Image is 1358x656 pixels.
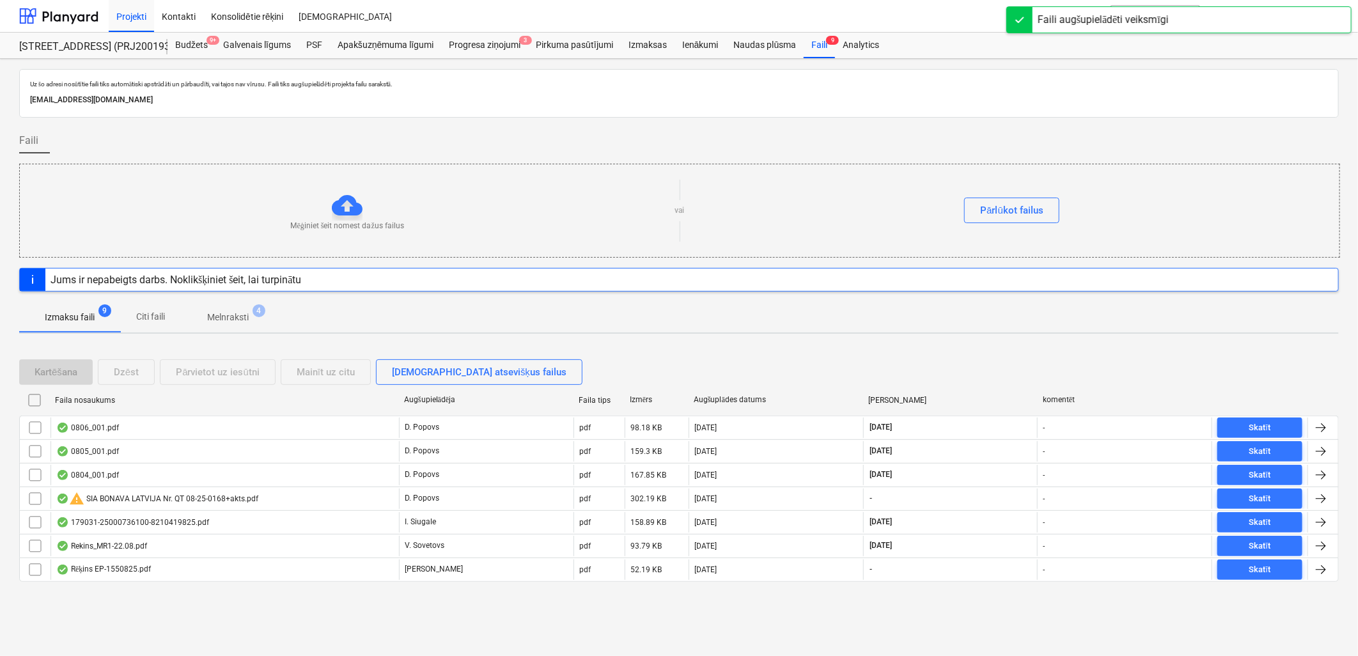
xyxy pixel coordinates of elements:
[1217,512,1302,533] button: Skatīt
[694,395,858,405] div: Augšuplādes datums
[56,446,69,457] div: OCR pabeigts
[30,80,1328,88] p: Uz šo adresi nosūtītie faili tiks automātiski apstrādāti un pārbaudīti, vai tajos nav vīrusu. Fai...
[869,564,874,575] span: -
[869,493,874,504] span: -
[405,564,463,575] p: [PERSON_NAME]
[579,447,591,456] div: pdf
[579,396,620,405] div: Faila tips
[675,205,685,216] p: vai
[528,33,621,58] a: Pirkuma pasūtījumi
[980,202,1043,219] div: Pārlūkot failus
[98,304,111,317] span: 9
[579,518,591,527] div: pdf
[869,540,894,551] span: [DATE]
[392,364,566,380] div: [DEMOGRAPHIC_DATA] atsevišķus failus
[1249,515,1271,530] div: Skatīt
[56,517,69,527] div: OCR pabeigts
[45,311,95,324] p: Izmaksu faili
[405,446,439,457] p: D. Popovs
[136,310,166,324] p: Citi faili
[56,491,258,506] div: SIA BONAVA LATVIJA Nr. QT 08-25-0168+akts.pdf
[1043,494,1045,503] div: -
[630,565,662,574] div: 52.19 KB
[579,494,591,503] div: pdf
[1043,447,1045,456] div: -
[56,565,151,575] div: Rēķins EP-1550825.pdf
[630,518,666,527] div: 158.89 KB
[694,447,717,456] div: [DATE]
[694,565,717,574] div: [DATE]
[1249,563,1271,577] div: Skatīt
[726,33,804,58] a: Naudas plūsma
[291,221,404,231] p: Mēģiniet šeit nomest dažus failus
[1249,492,1271,506] div: Skatīt
[630,471,666,480] div: 167.85 KB
[579,565,591,574] div: pdf
[51,274,302,286] div: Jums ir nepabeigts darbs. Noklikšķiniet šeit, lai turpinātu
[630,542,662,551] div: 93.79 KB
[1249,444,1271,459] div: Skatīt
[630,447,662,456] div: 159.3 KB
[19,40,152,54] div: [STREET_ADDRESS] (PRJ2001934) 2601941
[630,494,666,503] div: 302.19 KB
[835,33,887,58] div: Analytics
[215,33,299,58] a: Galvenais līgums
[1217,441,1302,462] button: Skatīt
[1043,423,1045,432] div: -
[330,33,441,58] a: Apakšuzņēmuma līgumi
[405,422,439,433] p: D. Popovs
[1043,565,1045,574] div: -
[1217,559,1302,580] button: Skatīt
[868,396,1033,405] div: [PERSON_NAME]
[56,565,69,575] div: OCR pabeigts
[405,493,439,504] p: D. Popovs
[630,423,662,432] div: 98.18 KB
[207,311,249,324] p: Melnraksti
[168,33,215,58] div: Budžets
[253,304,265,317] span: 4
[964,198,1059,223] button: Pārlūkot failus
[579,423,591,432] div: pdf
[579,542,591,551] div: pdf
[405,517,436,527] p: I. Siugale
[869,422,894,433] span: [DATE]
[441,33,528,58] a: Progresa ziņojumi3
[69,491,84,506] span: warning
[55,396,394,405] div: Faila nosaukums
[694,423,717,432] div: [DATE]
[404,395,568,405] div: Augšupielādēja
[376,359,582,385] button: [DEMOGRAPHIC_DATA] atsevišķus failus
[675,33,726,58] a: Ienākumi
[1294,595,1358,656] iframe: Chat Widget
[1217,418,1302,438] button: Skatīt
[405,469,439,480] p: D. Popovs
[869,446,894,457] span: [DATE]
[405,540,444,551] p: V. Sovetovs
[56,423,69,433] div: OCR pabeigts
[621,33,675,58] a: Izmaksas
[1249,468,1271,483] div: Skatīt
[207,36,219,45] span: 9+
[804,33,835,58] div: Faili
[168,33,215,58] a: Budžets9+
[56,470,119,480] div: 0804_001.pdf
[630,395,683,405] div: Izmērs
[694,494,717,503] div: [DATE]
[694,542,717,551] div: [DATE]
[694,471,717,480] div: [DATE]
[694,518,717,527] div: [DATE]
[56,446,119,457] div: 0805_001.pdf
[441,33,528,58] div: Progresa ziņojumi
[804,33,835,58] a: Faili9
[1249,421,1271,435] div: Skatīt
[30,93,1328,107] p: [EMAIL_ADDRESS][DOMAIN_NAME]
[299,33,330,58] a: PSF
[56,423,119,433] div: 0806_001.pdf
